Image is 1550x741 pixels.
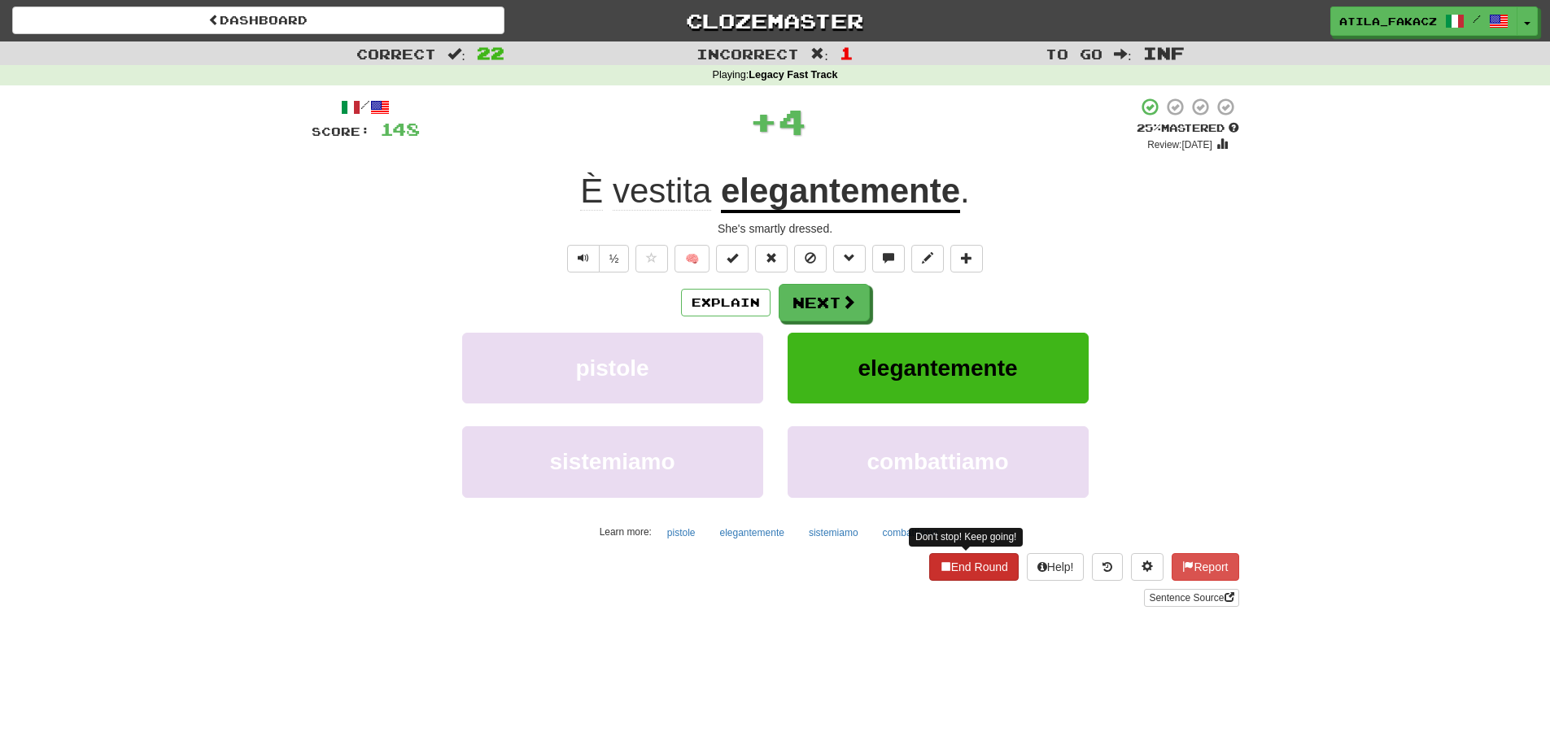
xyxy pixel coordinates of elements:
[950,245,983,272] button: Add to collection (alt+a)
[810,47,828,61] span: :
[778,101,806,142] span: 4
[867,449,1008,474] span: combattiamo
[575,355,648,381] span: pistole
[1092,553,1123,581] button: Round history (alt+y)
[635,245,668,272] button: Favorite sentence (alt+f)
[312,97,420,117] div: /
[675,245,710,272] button: 🧠
[529,7,1021,35] a: Clozemaster
[448,47,465,61] span: :
[477,43,504,63] span: 22
[858,355,1017,381] span: elegantemente
[564,245,630,272] div: Text-to-speech controls
[312,220,1239,237] div: She's smartly dressed.
[549,449,675,474] span: sistemiamo
[716,245,749,272] button: Set this sentence to 100% Mastered (alt+m)
[874,521,948,545] button: combattiamo
[1046,46,1102,62] span: To go
[794,245,827,272] button: Ignore sentence (alt+i)
[580,172,603,211] span: È
[833,245,866,272] button: Grammar (alt+g)
[696,46,799,62] span: Incorrect
[681,289,771,316] button: Explain
[749,69,837,81] strong: Legacy Fast Track
[1137,121,1161,134] span: 25 %
[1027,553,1085,581] button: Help!
[960,172,970,210] span: .
[312,124,370,138] span: Score:
[911,245,944,272] button: Edit sentence (alt+d)
[788,333,1089,403] button: elegantemente
[909,528,1023,547] div: Don't stop! Keep going!
[1144,589,1238,607] a: Sentence Source
[1473,13,1481,24] span: /
[1114,47,1132,61] span: :
[1137,121,1239,136] div: Mastered
[462,333,763,403] button: pistole
[1143,43,1185,63] span: Inf
[840,43,854,63] span: 1
[613,172,711,211] span: vestita
[779,284,870,321] button: Next
[600,526,652,538] small: Learn more:
[872,245,905,272] button: Discuss sentence (alt+u)
[788,426,1089,497] button: combattiamo
[599,245,630,272] button: ½
[567,245,600,272] button: Play sentence audio (ctl+space)
[658,521,705,545] button: pistole
[1330,7,1517,36] a: atila_fakacz /
[462,426,763,497] button: sistemiamo
[755,245,788,272] button: Reset to 0% Mastered (alt+r)
[12,7,504,34] a: Dashboard
[1147,139,1212,150] small: Review: [DATE]
[711,521,793,545] button: elegantemente
[929,553,1019,581] button: End Round
[380,119,420,139] span: 148
[721,172,960,213] u: elegantemente
[1172,553,1238,581] button: Report
[749,97,778,146] span: +
[800,521,867,545] button: sistemiamo
[1339,14,1437,28] span: atila_fakacz
[356,46,436,62] span: Correct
